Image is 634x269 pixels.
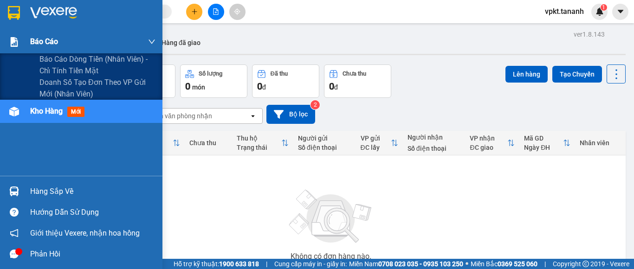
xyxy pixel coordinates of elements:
div: Người nhận [408,134,461,141]
span: 0 [185,81,190,92]
div: VP nhận [470,134,507,142]
div: VP gửi [361,134,391,142]
span: down [148,38,155,45]
img: warehouse-icon [9,186,19,196]
th: Toggle SortBy [232,131,293,155]
span: mới [67,107,84,117]
th: Toggle SortBy [356,131,403,155]
button: Chưa thu0đ [324,64,391,98]
div: Trạng thái [237,144,281,151]
span: 1 [602,4,605,11]
img: logo-vxr [8,6,20,20]
div: Thu hộ [237,134,281,142]
span: message [10,250,19,258]
div: ĐC giao [470,144,507,151]
span: Miền Bắc [471,259,537,269]
span: Cung cấp máy in - giấy in: [274,259,347,269]
div: Không có đơn hàng nào. [291,253,371,260]
button: Lên hàng [505,66,548,83]
div: Số lượng [199,70,222,77]
button: Số lượng0món [180,64,247,98]
div: Ngày ĐH [524,144,563,151]
svg: open [249,112,257,120]
span: Kho hàng [30,107,63,115]
div: Người gửi [298,134,351,142]
span: Hỗ trợ kỹ thuật: [174,259,259,269]
div: Đã thu [271,70,288,77]
span: đ [262,83,266,91]
div: ver 1.8.143 [574,29,605,39]
span: món [192,83,205,91]
div: Chưa thu [189,139,227,147]
span: vpkt.tananh [537,6,591,17]
span: caret-down [616,7,625,16]
img: svg+xml;base64,PHN2ZyBjbGFzcz0ibGlzdC1wbHVnX19zdmciIHhtbG5zPSJodHRwOi8vd3d3LnczLm9yZy8yMDAwL3N2Zy... [285,184,377,249]
div: Số điện thoại [298,144,351,151]
div: Chưa thu [343,70,366,77]
span: Doanh số tạo đơn theo VP gửi mới (nhân viên) [39,77,155,100]
span: Giới thiệu Vexere, nhận hoa hồng [30,227,140,239]
button: Tạo Chuyến [552,66,602,83]
span: copyright [582,261,589,267]
button: Hàng đã giao [154,32,208,54]
span: 0 [257,81,262,92]
span: question-circle [10,208,19,217]
div: Chọn văn phòng nhận [148,111,212,121]
div: Nhân viên [580,139,621,147]
strong: 1900 633 818 [219,260,259,268]
th: Toggle SortBy [465,131,519,155]
span: ⚪️ [466,262,468,266]
th: Toggle SortBy [519,131,575,155]
span: file-add [213,8,219,15]
button: plus [186,4,202,20]
div: Hướng dẫn sử dụng [30,205,155,219]
span: plus [191,8,198,15]
div: ĐC lấy [361,144,391,151]
div: Hàng sắp về [30,185,155,199]
strong: 0708 023 035 - 0935 103 250 [378,260,463,268]
button: Bộ lọc [266,105,315,124]
button: Đã thu0đ [252,64,319,98]
span: 0 [329,81,334,92]
span: aim [234,8,240,15]
sup: 2 [311,100,320,109]
span: Miền Nam [349,259,463,269]
img: icon-new-feature [595,7,604,16]
span: | [544,259,546,269]
button: file-add [208,4,224,20]
button: caret-down [612,4,628,20]
div: Mã GD [524,134,563,142]
span: | [266,259,267,269]
div: Phản hồi [30,247,155,261]
span: Báo cáo dòng tiền (nhân viên) - chỉ tính tiền mặt [39,53,155,77]
span: đ [334,83,338,91]
img: warehouse-icon [9,107,19,116]
div: Số điện thoại [408,145,461,152]
sup: 1 [601,4,607,11]
button: aim [229,4,246,20]
span: notification [10,229,19,237]
span: Báo cáo [30,36,58,47]
strong: 0369 525 060 [498,260,537,268]
img: solution-icon [9,37,19,47]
